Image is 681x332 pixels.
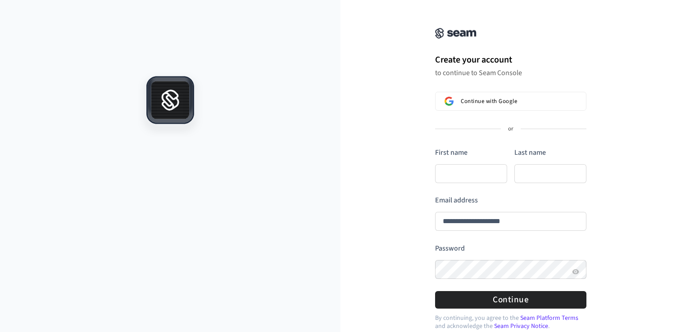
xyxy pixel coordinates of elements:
[570,266,581,277] button: Show password
[445,97,454,106] img: Sign in with Google
[494,322,548,331] a: Seam Privacy Notice
[508,125,513,133] p: or
[435,291,586,309] button: Continue
[435,92,586,111] button: Sign in with GoogleContinue with Google
[435,243,465,253] label: Password
[435,68,586,77] p: to continue to Seam Console
[435,314,586,330] p: By continuing, you agree to the and acknowledge the .
[435,53,586,67] h1: Create your account
[514,148,546,157] label: Last name
[435,28,477,39] img: Seam Console
[461,98,517,105] span: Continue with Google
[520,314,578,323] a: Seam Platform Terms
[435,195,478,205] label: Email address
[435,148,468,157] label: First name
